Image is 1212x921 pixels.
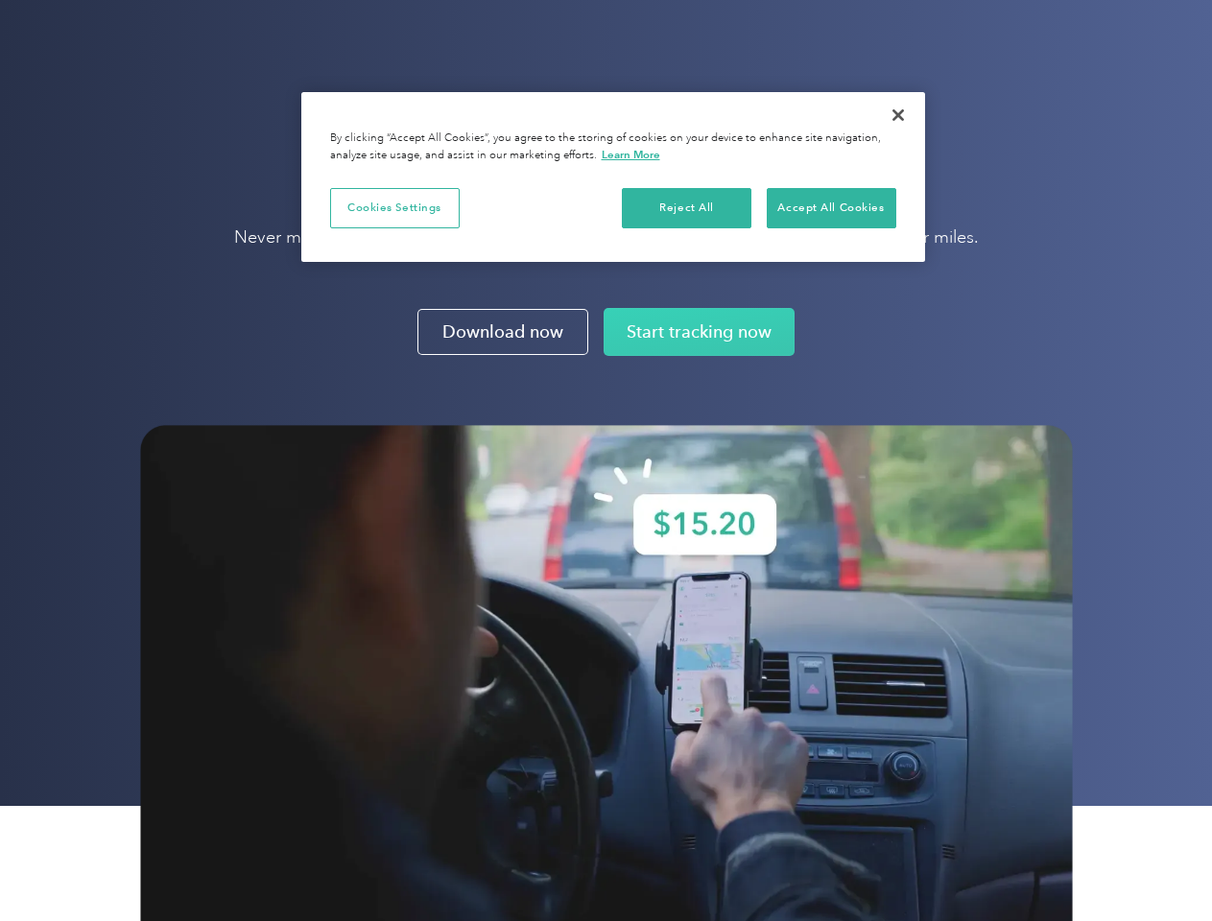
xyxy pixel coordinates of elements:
[330,188,460,228] button: Cookies Settings
[602,148,660,161] a: More information about your privacy, opens in a new tab
[417,309,587,355] a: Download now
[604,308,795,356] a: Start tracking now
[767,188,896,228] button: Accept All Cookies
[330,130,896,164] div: By clicking “Accept All Cookies”, you agree to the storing of cookies on your device to enhance s...
[234,153,979,207] h1: Automatic mileage tracker
[622,188,751,228] button: Reject All
[301,92,925,262] div: Cookie banner
[301,92,925,262] div: Privacy
[234,225,979,248] p: Never miss a mile with the Everlance mileage tracker app. Set it, forget it and track all your mi...
[877,94,919,136] button: Close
